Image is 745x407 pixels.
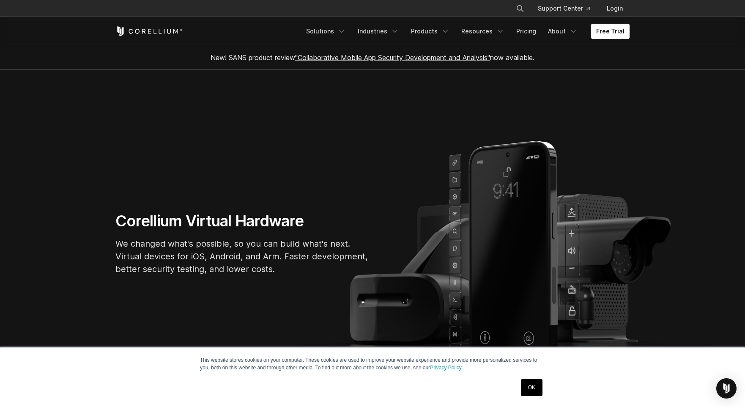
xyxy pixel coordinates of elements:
a: Privacy Policy. [430,365,463,371]
a: Industries [353,24,404,39]
a: Solutions [301,24,351,39]
a: About [543,24,583,39]
a: Login [600,1,630,16]
p: This website stores cookies on your computer. These cookies are used to improve your website expe... [200,356,545,371]
a: Products [406,24,455,39]
p: We changed what's possible, so you can build what's next. Virtual devices for iOS, Android, and A... [115,237,369,275]
a: Resources [456,24,509,39]
a: "Collaborative Mobile App Security Development and Analysis" [295,53,490,62]
h1: Corellium Virtual Hardware [115,212,369,231]
div: Navigation Menu [301,24,630,39]
a: Support Center [531,1,597,16]
a: Corellium Home [115,26,183,36]
div: Navigation Menu [506,1,630,16]
a: Free Trial [591,24,630,39]
div: Open Intercom Messenger [716,378,737,399]
button: Search [512,1,528,16]
span: New! SANS product review now available. [211,53,534,62]
a: OK [521,379,542,396]
a: Pricing [511,24,541,39]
